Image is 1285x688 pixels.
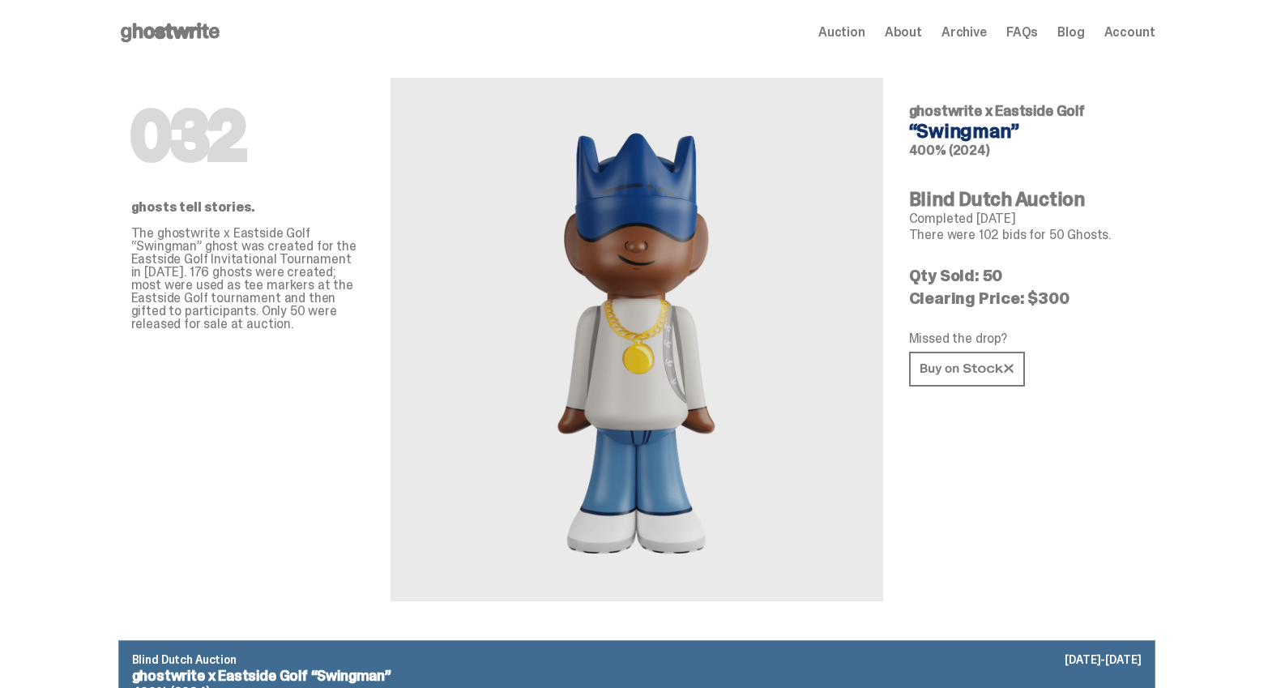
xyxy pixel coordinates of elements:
p: The ghostwrite x Eastside Golf “Swingman” ghost was created for the Eastside Golf Invitational To... [131,227,365,331]
a: Account [1104,26,1155,39]
p: ghosts tell stories. [131,201,365,214]
p: There were 102 bids for 50 Ghosts. [909,229,1142,241]
p: Completed [DATE] [909,212,1142,225]
p: ghostwrite x Eastside Golf “Swingman” [132,669,1142,683]
img: Eastside Golf&ldquo;Swingman&rdquo; [511,117,762,562]
p: [DATE]-[DATE] [1065,654,1141,665]
p: Clearing Price: $300 [909,290,1142,306]
p: Blind Dutch Auction [132,654,1142,665]
a: Archive [941,26,987,39]
h1: 032 [131,104,365,169]
span: 400% (2024) [909,142,990,159]
h4: Blind Dutch Auction [909,190,1142,209]
p: Qty Sold: 50 [909,267,1142,284]
a: FAQs [1006,26,1038,39]
h4: “Swingman” [909,122,1142,141]
p: Missed the drop? [909,332,1142,345]
a: Auction [818,26,865,39]
span: ghostwrite x Eastside Golf [909,101,1085,121]
a: Blog [1057,26,1084,39]
a: About [885,26,922,39]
